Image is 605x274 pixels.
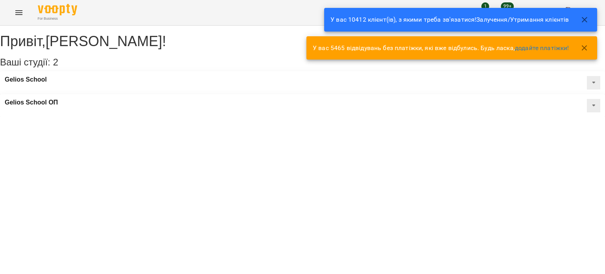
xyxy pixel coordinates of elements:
[330,15,569,24] p: У вас 10412 клієнт(ів), з якими треба зв'язатися!
[38,4,77,15] img: Voopty Logo
[313,43,569,53] p: У вас 5465 відвідувань без платіжки, які вже відбулись. Будь ласка,
[5,99,58,106] a: Gelios School ОП
[501,2,514,10] span: 99+
[38,16,77,21] span: For Business
[515,44,569,52] a: додайте платіжки!
[476,16,569,23] a: Залучення/Утримання клієнтів
[481,2,489,10] span: 1
[9,3,28,22] button: Menu
[5,76,47,83] a: Gelios School
[53,57,58,67] span: 2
